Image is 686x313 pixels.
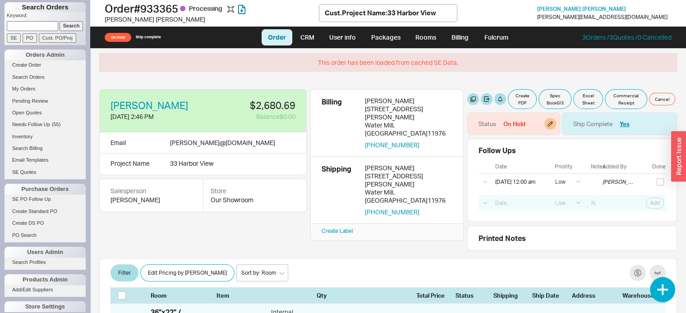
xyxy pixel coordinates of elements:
a: My Orders [5,84,86,94]
a: CRM [294,29,321,45]
div: Project Name [110,159,163,168]
div: 33 Harbor View [170,159,276,168]
span: Add [650,200,660,207]
div: Balance $0.00 [209,112,295,121]
div: Orders Admin [5,50,86,60]
button: Create PDF [508,89,537,109]
input: SE [7,33,21,43]
div: Ship Complete [573,120,612,128]
div: Users Admin [5,247,86,258]
div: Follow Ups [479,146,516,154]
div: [PERSON_NAME] @ [DOMAIN_NAME] [170,138,275,148]
button: Edit Pricing by [PERSON_NAME] [140,264,235,281]
div: Our Showroom [211,195,299,204]
a: User info [322,29,363,45]
a: Needs Follow Up(55) [5,120,86,129]
div: [PERSON_NAME] [110,195,192,204]
a: Search Orders [5,73,86,82]
button: Excel Sheet [573,89,603,109]
button: Filter [110,264,138,281]
div: [STREET_ADDRESS][PERSON_NAME] [365,172,452,188]
span: ( 55 ) [52,122,61,127]
a: PO Search [5,231,86,240]
div: Added By [603,163,644,170]
button: [PHONE_NUMBER] [365,141,419,149]
div: Total Price [416,291,450,299]
div: Ship complete [136,35,161,40]
div: Qty [317,291,362,299]
span: [PERSON_NAME] [PERSON_NAME] [537,5,626,12]
span: Filter [118,268,131,278]
button: [PHONE_NUMBER] [365,208,419,216]
div: Done [652,163,666,170]
button: Commercial Receipt [605,89,647,109]
div: [PERSON_NAME] [365,164,452,172]
div: [PERSON_NAME][EMAIL_ADDRESS][DOMAIN_NAME] [537,14,668,20]
div: Salesperson [110,186,192,195]
a: Packages [364,29,407,45]
a: Search Billing [5,144,86,153]
a: Inventory [5,132,86,141]
a: Search Profiles [5,258,86,267]
span: Edit Pricing by [PERSON_NAME] [148,268,227,278]
input: PO [23,33,37,43]
span: Spec Book 0 / 3 [544,92,566,106]
a: Pending Review [5,96,86,106]
span: Needs Follow Up [12,122,50,127]
a: Create Label [322,227,353,234]
div: Status [456,291,488,299]
button: Add [646,198,664,209]
a: SE Quotes [5,168,86,177]
a: Rooms [409,29,442,45]
button: Yes [620,120,630,128]
div: Purchase Orders [5,184,86,195]
a: Order [262,29,292,45]
div: Status [479,120,496,128]
div: Water Mill , [GEOGRAPHIC_DATA] 11976 [365,188,452,204]
button: Cancel [649,93,675,105]
a: [PERSON_NAME] [PERSON_NAME] [537,6,626,12]
div: Notes [591,163,601,170]
a: Create Order [5,60,86,70]
a: Email Templates [5,155,86,165]
div: Address [572,291,617,299]
span: Excel Sheet [579,92,597,106]
input: Search [60,21,83,31]
a: [PERSON_NAME] [110,100,188,110]
div: $2,680.69 [209,100,295,110]
input: Note [586,197,601,209]
span: Commercial Receipt [611,92,641,106]
div: Email [110,138,126,148]
a: 3Orders /3Quotes /0 Cancelled [582,33,672,41]
div: Billing [322,97,358,149]
div: Cust. Project Name : 33 Harbor View [325,8,436,18]
div: Priority [555,163,585,170]
div: Shipping [493,291,527,299]
div: This order has been loaded from cached SE Data. [99,53,677,72]
div: Room [151,291,183,299]
a: SE PO Follow Up [5,195,86,204]
div: [PERSON_NAME] [365,97,452,105]
div: Water Mill , [GEOGRAPHIC_DATA] 11976 [365,121,452,137]
a: Add/Edit Suppliers [5,285,86,295]
a: Open Quotes [5,108,86,118]
input: Date [490,197,548,209]
div: Warehouse [622,291,658,299]
span: Pending Review [12,98,48,104]
div: Store Settings [5,301,86,312]
div: Products Admin [5,274,86,285]
button: Spec Book0/3 [539,89,571,109]
p: Keyword: [7,12,86,21]
h1: Search Orders [5,2,86,12]
a: Create DS PO [5,218,86,228]
div: Item [216,291,313,299]
div: On Hold [503,120,525,128]
div: Shipping [322,164,358,216]
div: Store [211,186,299,195]
div: [PERSON_NAME] [603,179,633,185]
span: Create PDF [514,92,531,106]
div: Date [495,163,548,170]
div: [PERSON_NAME] [PERSON_NAME] [105,15,319,24]
span: Processing [189,5,224,12]
input: Cust. PO/Proj [39,33,76,43]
